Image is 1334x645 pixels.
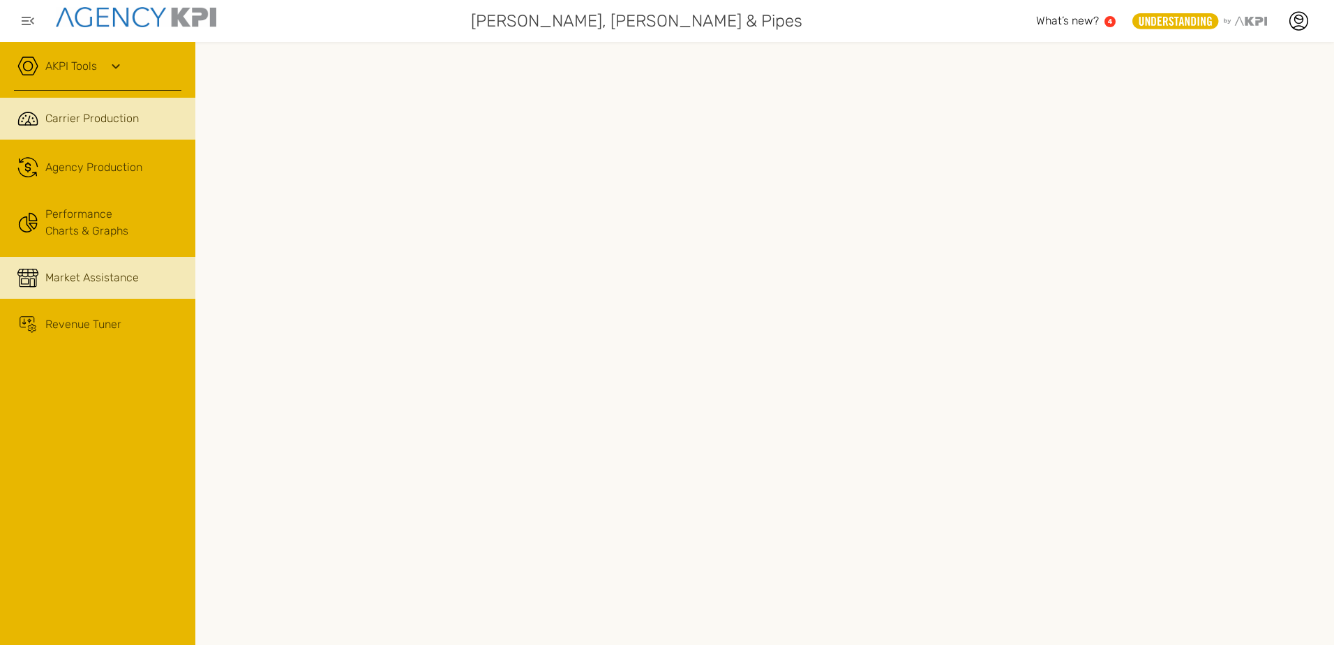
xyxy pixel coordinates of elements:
img: agencykpi-logo-550x69-2d9e3fa8.png [56,7,216,27]
a: 4 [1104,16,1116,27]
text: 4 [1108,17,1113,25]
span: What’s new? [1036,14,1099,27]
span: [PERSON_NAME], [PERSON_NAME] & Pipes [471,8,802,34]
span: Carrier Production [45,110,139,127]
span: Revenue Tuner [45,316,121,333]
span: Market Assistance [45,269,139,286]
span: Agency Production [45,159,142,176]
a: AKPI Tools [45,58,97,75]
